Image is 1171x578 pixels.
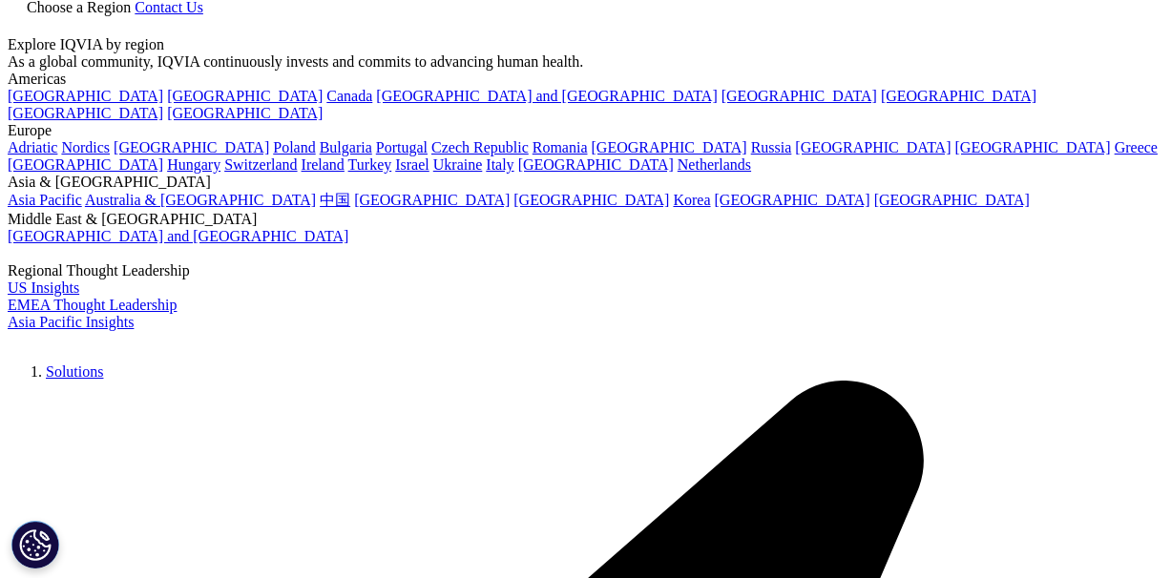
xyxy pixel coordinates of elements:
[486,156,513,173] a: Italy
[8,139,57,155] a: Adriatic
[395,156,429,173] a: Israel
[8,314,134,330] a: Asia Pacific Insights
[8,53,1163,71] div: As a global community, IQVIA continuously invests and commits to advancing human health.
[302,156,345,173] a: Ireland
[592,139,747,155] a: [GEOGRAPHIC_DATA]
[8,105,163,121] a: [GEOGRAPHIC_DATA]
[8,228,348,244] a: [GEOGRAPHIC_DATA] and [GEOGRAPHIC_DATA]
[715,192,870,208] a: [GEOGRAPHIC_DATA]
[8,211,1163,228] div: Middle East & [GEOGRAPHIC_DATA]
[320,192,350,208] a: 中国
[85,192,316,208] a: Australia & [GEOGRAPHIC_DATA]
[376,139,428,155] a: Portugal
[167,105,323,121] a: [GEOGRAPHIC_DATA]
[8,71,1163,88] div: Americas
[11,521,59,568] button: Cookies Settings
[376,88,717,104] a: [GEOGRAPHIC_DATA] and [GEOGRAPHIC_DATA]
[320,139,372,155] a: Bulgaria
[8,36,1163,53] div: Explore IQVIA by region
[61,139,110,155] a: Nordics
[8,174,1163,191] div: Asia & [GEOGRAPHIC_DATA]
[518,156,674,173] a: [GEOGRAPHIC_DATA]
[354,192,510,208] a: [GEOGRAPHIC_DATA]
[167,88,323,104] a: [GEOGRAPHIC_DATA]
[795,139,951,155] a: [GEOGRAPHIC_DATA]
[8,192,82,208] a: Asia Pacific
[8,88,163,104] a: [GEOGRAPHIC_DATA]
[8,279,79,296] a: US Insights
[167,156,220,173] a: Hungary
[533,139,588,155] a: Romania
[751,139,792,155] a: Russia
[114,139,269,155] a: [GEOGRAPHIC_DATA]
[431,139,529,155] a: Czech Republic
[46,363,103,380] a: Solutions
[326,88,372,104] a: Canada
[955,139,1111,155] a: [GEOGRAPHIC_DATA]
[1115,139,1158,155] a: Greece
[513,192,669,208] a: [GEOGRAPHIC_DATA]
[273,139,315,155] a: Poland
[224,156,297,173] a: Switzerland
[8,156,163,173] a: [GEOGRAPHIC_DATA]
[8,297,177,313] a: EMEA Thought Leadership
[8,262,1163,279] div: Regional Thought Leadership
[678,156,751,173] a: Netherlands
[874,192,1030,208] a: [GEOGRAPHIC_DATA]
[8,122,1163,139] div: Europe
[673,192,710,208] a: Korea
[348,156,392,173] a: Turkey
[721,88,877,104] a: [GEOGRAPHIC_DATA]
[881,88,1036,104] a: [GEOGRAPHIC_DATA]
[433,156,483,173] a: Ukraine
